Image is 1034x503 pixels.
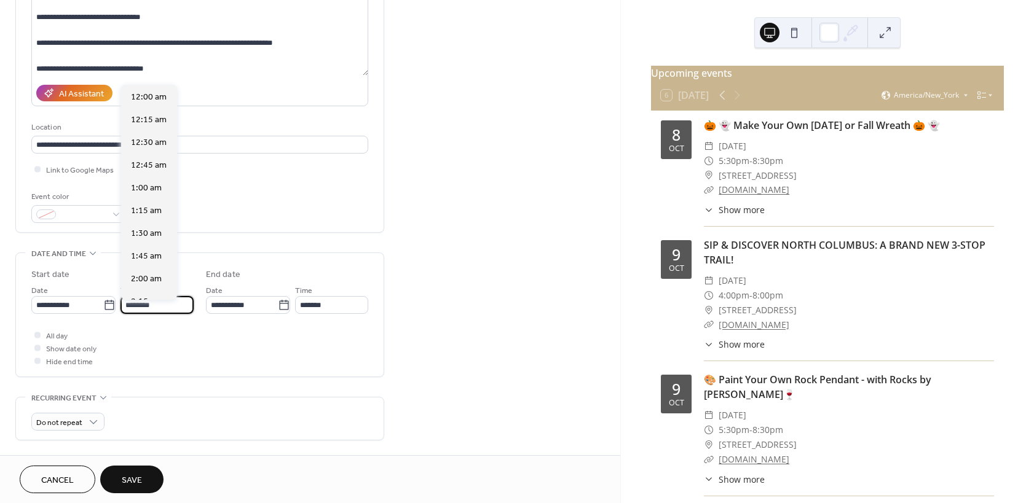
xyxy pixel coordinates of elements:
[651,66,1004,80] div: Upcoming events
[704,139,714,154] div: ​
[31,190,124,203] div: Event color
[131,136,167,149] span: 12:30 am
[719,273,746,288] span: [DATE]
[704,437,714,452] div: ​
[131,114,167,127] span: 12:15 am
[752,154,783,168] span: 8:30pm
[719,288,749,303] span: 4:00pm
[31,268,69,281] div: Start date
[20,466,95,493] button: Cancel
[752,423,783,437] span: 8:30pm
[41,474,74,487] span: Cancel
[719,203,765,216] span: Show more
[131,227,162,240] span: 1:30 am
[704,318,714,332] div: ​
[704,338,714,351] div: ​
[120,284,138,297] span: Time
[59,88,104,101] div: AI Assistant
[36,416,82,430] span: Do not repeat
[31,284,48,297] span: Date
[719,139,746,154] span: [DATE]
[752,288,783,303] span: 8:00pm
[131,91,167,104] span: 12:00 am
[719,168,797,183] span: [STREET_ADDRESS]
[704,182,714,197] div: ​
[669,399,684,407] div: Oct
[719,423,749,437] span: 5:30pm
[719,154,749,168] span: 5:30pm
[31,121,366,134] div: Location
[131,250,162,263] span: 1:45 am
[46,356,93,368] span: Hide end time
[131,159,167,172] span: 12:45 am
[31,392,97,405] span: Recurring event
[719,453,789,465] a: [DOMAIN_NAME]
[36,85,112,101] button: AI Assistant
[46,330,68,343] span: All day
[704,288,714,303] div: ​
[295,284,312,297] span: Time
[704,473,765,486] button: ​Show more
[719,319,789,330] a: [DOMAIN_NAME]
[669,145,684,153] div: Oct
[704,423,714,437] div: ​
[131,273,162,286] span: 2:00 am
[704,203,714,216] div: ​
[704,238,985,267] a: SIP & DISCOVER NORTH COLUMBUS: A BRAND NEW 3-STOP TRAIL!
[749,288,752,303] span: -
[669,265,684,273] div: Oct
[46,343,97,356] span: Show date only
[206,268,240,281] div: End date
[704,408,714,423] div: ​
[704,473,714,486] div: ​
[719,303,797,318] span: [STREET_ADDRESS]
[719,338,765,351] span: Show more
[131,182,162,195] span: 1:00 am
[749,154,752,168] span: -
[131,295,162,308] span: 2:15 am
[672,247,681,262] div: 9
[719,473,765,486] span: Show more
[672,127,681,142] div: 8
[31,248,86,260] span: Date and time
[704,373,931,401] a: 🎨 Paint Your Own Rock Pendant - with Rocks by [PERSON_NAME]🍷
[704,168,714,183] div: ​
[122,474,142,487] span: Save
[894,92,959,99] span: America/New_York
[704,338,765,351] button: ​Show more
[704,203,765,216] button: ​Show more
[131,205,162,217] span: 1:15 am
[704,273,714,288] div: ​
[672,381,681,397] div: 9
[749,423,752,437] span: -
[704,303,714,318] div: ​
[100,466,164,493] button: Save
[704,452,714,467] div: ​
[206,284,223,297] span: Date
[46,164,114,177] span: Link to Google Maps
[704,119,940,132] a: 🎃 👻 Make Your Own [DATE] or Fall Wreath 🎃 👻
[719,437,797,452] span: [STREET_ADDRESS]
[704,154,714,168] div: ​
[719,184,789,195] a: [DOMAIN_NAME]
[719,408,746,423] span: [DATE]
